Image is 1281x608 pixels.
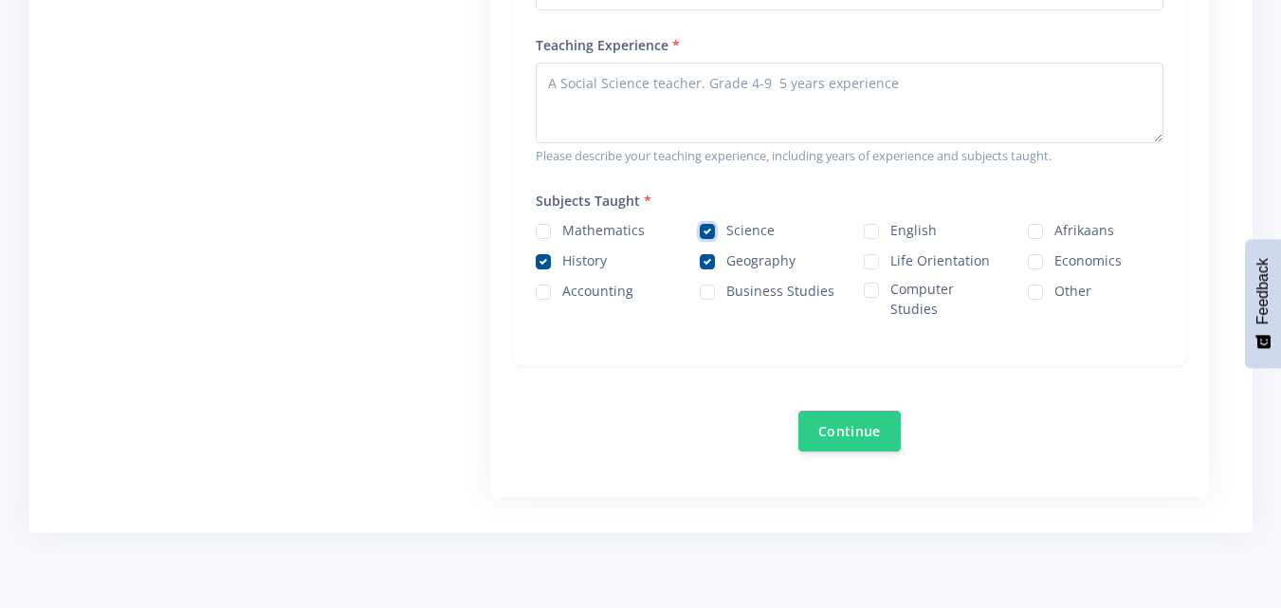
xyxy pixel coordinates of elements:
[726,250,796,266] label: Geography
[1245,239,1281,368] button: Feedback - Show survey
[890,250,990,266] label: Life Orientation
[536,35,680,55] label: Teaching Experience
[562,220,645,235] label: Mathematics
[726,281,834,296] label: Business Studies
[562,281,633,296] label: Accounting
[536,147,1163,165] small: Please describe your teaching experience, including years of experience and subjects taught.
[726,220,775,235] label: Science
[562,250,607,266] label: History
[1254,258,1272,324] span: Feedback
[1054,250,1122,266] label: Economics
[798,411,901,451] button: Continue
[1054,281,1091,296] label: Other
[1054,220,1114,235] label: Afrikaans
[890,279,999,294] label: Computer Studies
[890,220,937,235] label: English
[536,191,651,211] label: Subjects Taught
